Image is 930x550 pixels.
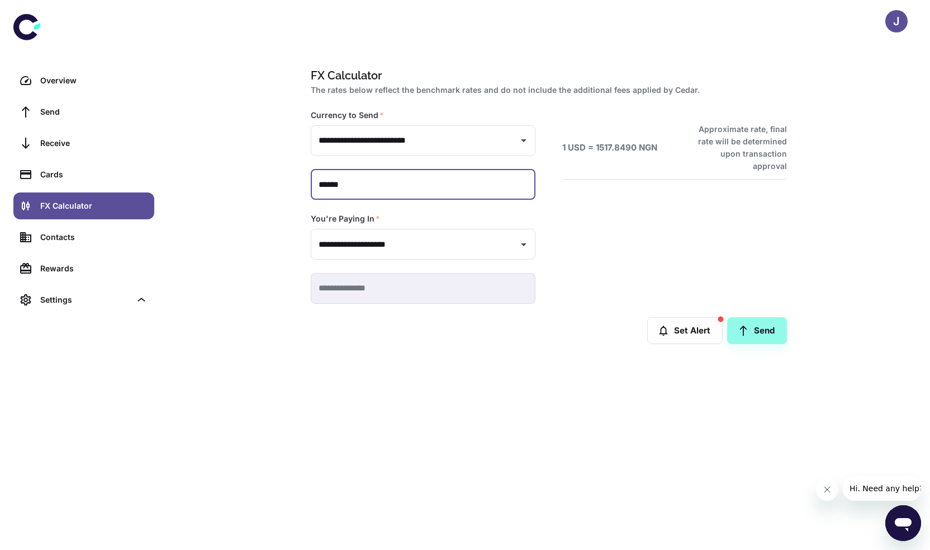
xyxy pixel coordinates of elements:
div: Cards [40,168,148,181]
div: Overview [40,74,148,87]
div: Contacts [40,231,148,243]
div: Send [40,106,148,118]
a: Overview [13,67,154,94]
label: You're Paying In [311,213,380,224]
a: Receive [13,130,154,157]
a: FX Calculator [13,192,154,219]
div: Rewards [40,262,148,275]
h1: FX Calculator [311,67,782,84]
h6: 1 USD = 1517.8490 NGN [562,142,657,154]
a: Contacts [13,224,154,251]
div: Receive [40,137,148,149]
button: J [885,10,908,32]
div: Settings [40,294,131,306]
a: Send [727,317,787,344]
span: Hi. Need any help? [7,8,80,17]
div: FX Calculator [40,200,148,212]
a: Rewards [13,255,154,282]
h6: Approximate rate, final rate will be determined upon transaction approval [686,123,787,172]
div: Settings [13,286,154,313]
a: Cards [13,161,154,188]
button: Set Alert [647,317,723,344]
iframe: Button to launch messaging window [885,505,921,541]
iframe: Message from company [843,476,921,501]
label: Currency to Send [311,110,384,121]
a: Send [13,98,154,125]
iframe: Close message [816,478,838,501]
button: Open [516,133,532,148]
button: Open [516,237,532,252]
